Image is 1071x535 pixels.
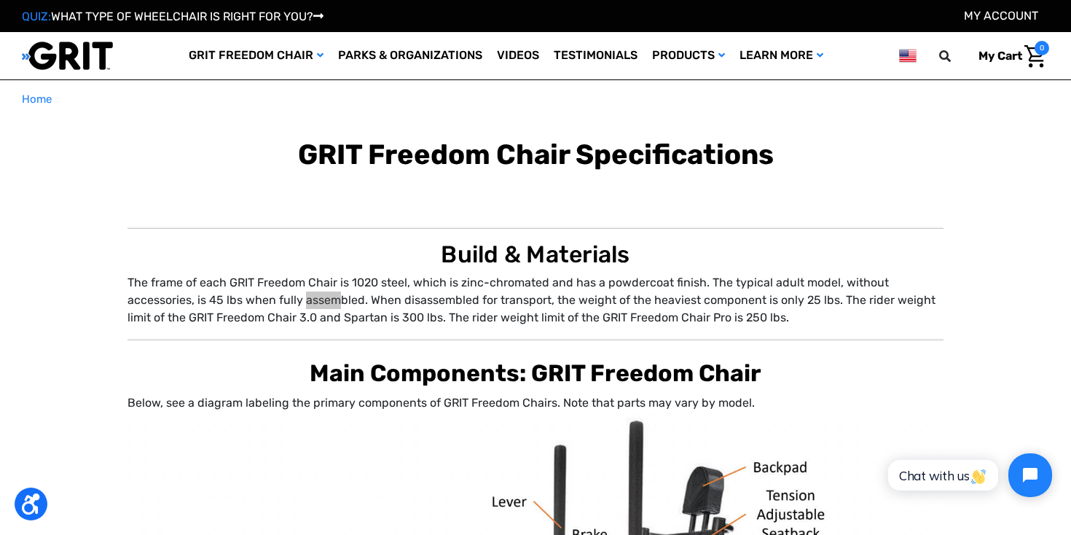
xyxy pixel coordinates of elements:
[22,41,113,71] img: GRIT All-Terrain Wheelchair and Mobility Equipment
[946,41,968,71] input: Search
[1035,41,1049,55] span: 0
[22,9,51,23] span: QUIZ:
[546,32,645,79] a: Testimonials
[127,274,943,327] p: The frame of each GRIT Freedom Chair is 1020 steel, which is zinc-chromated and has a powdercoat ...
[310,359,761,387] b: Main Components: GRIT Freedom Chair
[22,9,323,23] a: QUIZ:WHAT TYPE OF WHEELCHAIR IS RIGHT FOR YOU?
[978,49,1022,63] span: My Cart
[490,32,546,79] a: Videos
[732,32,831,79] a: Learn More
[22,91,1049,108] nav: Breadcrumb
[645,32,732,79] a: Products
[968,41,1049,71] a: Cart with 0 items
[298,138,774,171] b: GRIT Freedom Chair Specifications
[899,47,917,65] img: us.png
[22,93,52,106] span: Home
[1024,45,1045,68] img: Cart
[331,32,490,79] a: Parks & Organizations
[872,441,1064,509] iframe: Tidio Chat
[181,32,331,79] a: GRIT Freedom Chair
[22,91,52,108] a: Home
[127,241,943,268] h2: Build & Materials
[964,9,1038,23] a: Account
[127,394,943,412] p: Below, see a diagram labeling the primary components of GRIT Freedom Chairs. Note that parts may ...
